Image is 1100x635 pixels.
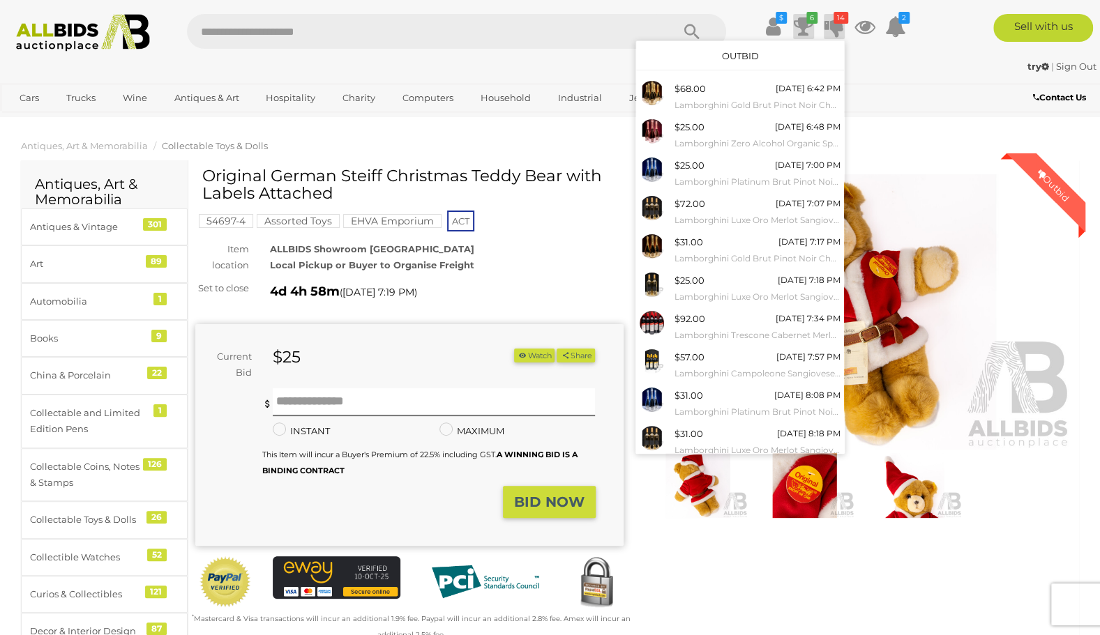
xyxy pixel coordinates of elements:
[153,293,167,305] div: 1
[776,196,841,211] div: [DATE] 7:07 PM
[898,12,910,24] i: 2
[10,109,128,132] a: [GEOGRAPHIC_DATA]
[640,349,664,374] img: 52666-2a.jpg
[340,286,417,298] span: ( )
[143,458,167,470] div: 126
[514,349,555,363] button: Watch
[333,86,384,109] a: Charity
[472,86,540,109] a: Household
[30,330,145,346] div: Books
[640,311,664,335] img: 52666-1262a.jpg
[30,219,145,235] div: Antiques & Vintage
[195,349,262,381] div: Current Bid
[793,14,814,39] a: 6
[1051,61,1054,72] span: |
[675,328,841,343] small: Lamborghini Trescone Cabernet Merlot Sangiovese 750ml - Case of 6 Bottles - Total RRP $948
[343,215,442,227] a: EHVA Emporium
[35,176,174,207] h2: Antiques, Art & Memorabilia
[1027,61,1051,72] a: try
[514,349,555,363] li: Watch this item
[636,422,844,461] a: $31.00 [DATE] 8:18 PM Lamborghini Luxe Oro Merlot Sangiovese 2016 750ml - Lot of 3 Bottles - Tota...
[1033,92,1086,102] b: Contact Us
[10,86,48,109] a: Cars
[675,81,706,97] div: $68.00
[153,404,167,417] div: 1
[21,576,188,613] a: Curios & Collectibles 121
[675,273,705,289] div: $25.00
[21,357,188,394] a: China & Porcelain 22
[151,330,167,342] div: 9
[185,280,259,296] div: Set to close
[273,556,400,599] img: eWAY Payment Gateway
[147,549,167,561] div: 52
[262,450,578,475] small: This Item will incur a Buyer's Premium of 22.5% including GST.
[675,213,841,228] small: Lamborghini Luxe Oro Merlot Sangiovese 2016 750ml - Lot of 3 Bottles - Total RRP $597
[343,214,442,228] mark: EHVA Emporium
[185,241,259,274] div: Item location
[675,174,841,190] small: Lamborghini Platinum Brut Pinot Noir Chardonnay NV 750ml - Lot of 3 Bottles - Total RRP $567
[640,273,664,297] img: 52666-601a.jpg
[21,539,188,576] a: Collectible Watches 52
[57,86,105,109] a: Trucks
[824,14,845,39] a: 14
[778,273,841,288] div: [DATE] 7:18 PM
[993,14,1093,42] a: Sell with us
[30,293,145,309] div: Automobilia
[675,251,841,266] small: Lamborghini Gold Brut Pinot Noir Chardonnay NV 750ml - Lot of 3 Bottles - Total RRP $567
[262,450,578,475] b: A WINNING BID IS A BINDING CONTRACT
[202,167,620,203] h1: Original German Steiff Christmas Teddy Bear with Labels Attached
[675,234,703,250] div: $31.00
[257,215,340,227] a: Assorted Toys
[640,426,664,450] img: 52666-631a.jpg
[21,140,148,151] a: Antiques, Art & Memorabilia
[778,234,841,250] div: [DATE] 7:17 PM
[777,426,841,441] div: [DATE] 8:18 PM
[645,174,1073,450] img: Original German Steiff Christmas Teddy Bear with Labels Attached
[273,423,330,439] label: INSTANT
[636,231,844,269] a: $31.00 [DATE] 7:17 PM Lamborghini Gold Brut Pinot Noir Chardonnay NV 750ml - Lot of 3 Bottles - T...
[30,256,145,272] div: Art
[640,119,664,144] img: 52666-1627a.jpg
[675,158,705,174] div: $25.00
[636,346,844,384] a: $57.00 [DATE] 7:57 PM Lamborghini Campoleone Sangiovese Merlot 750ml - Case of 6 Bottles - Total ...
[776,311,841,326] div: [DATE] 7:34 PM
[619,86,681,109] a: Jewellery
[30,512,145,528] div: Collectable Toys & Dolls
[675,119,705,135] div: $25.00
[439,423,504,439] label: MAXIMUM
[1056,61,1097,72] a: Sign Out
[270,284,340,299] strong: 4d 4h 58m
[640,158,664,182] img: 52666-921a.jpg
[675,311,705,327] div: $92.00
[199,556,252,608] img: Official PayPal Seal
[30,459,145,491] div: Collectable Coins, Notes & Stamps
[514,494,585,510] strong: BID NOW
[776,349,841,365] div: [DATE] 7:57 PM
[146,622,167,635] div: 87
[421,556,549,607] img: PCI DSS compliant
[762,14,783,39] a: $
[675,366,841,381] small: Lamborghini Campoleone Sangiovese Merlot 750ml - Case of 6 Bottles - Total RRP $894
[273,347,301,367] strong: $25
[776,81,841,96] div: [DATE] 6:42 PM
[675,98,841,113] small: Lamborghini Gold Brut Pinot Noir Chardonnay NV 750ml - Case of 6 Bottles - Total RRP $1134
[675,289,841,305] small: Lamborghini Luxe Oro Merlot Sangiovese 2016 750ml - Lot of 2 Bottles - Total RRP $398
[640,388,664,412] img: 52666-907a.jpg
[776,12,787,24] i: $
[30,586,145,602] div: Curios & Collectibles
[30,549,145,565] div: Collectible Watches
[636,384,844,422] a: $31.00 [DATE] 8:08 PM Lamborghini Platinum Brut Pinot Noir Chardonnay NV 750ml - Lot of 3 Bottles...
[640,196,664,220] img: 52666-645a.jpg
[8,14,158,52] img: Allbids.com.au
[640,81,664,105] img: 52666-292a.jpg
[162,140,268,151] a: Collectable Toys & Dolls
[145,586,167,598] div: 121
[21,245,188,282] a: Art 89
[557,349,595,363] button: Share
[675,388,703,404] div: $31.00
[257,214,340,228] mark: Assorted Toys
[806,12,818,24] i: 6
[636,269,844,307] a: $25.00 [DATE] 7:18 PM Lamborghini Luxe Oro Merlot Sangiovese 2016 750ml - Lot of 2 Bottles - Tota...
